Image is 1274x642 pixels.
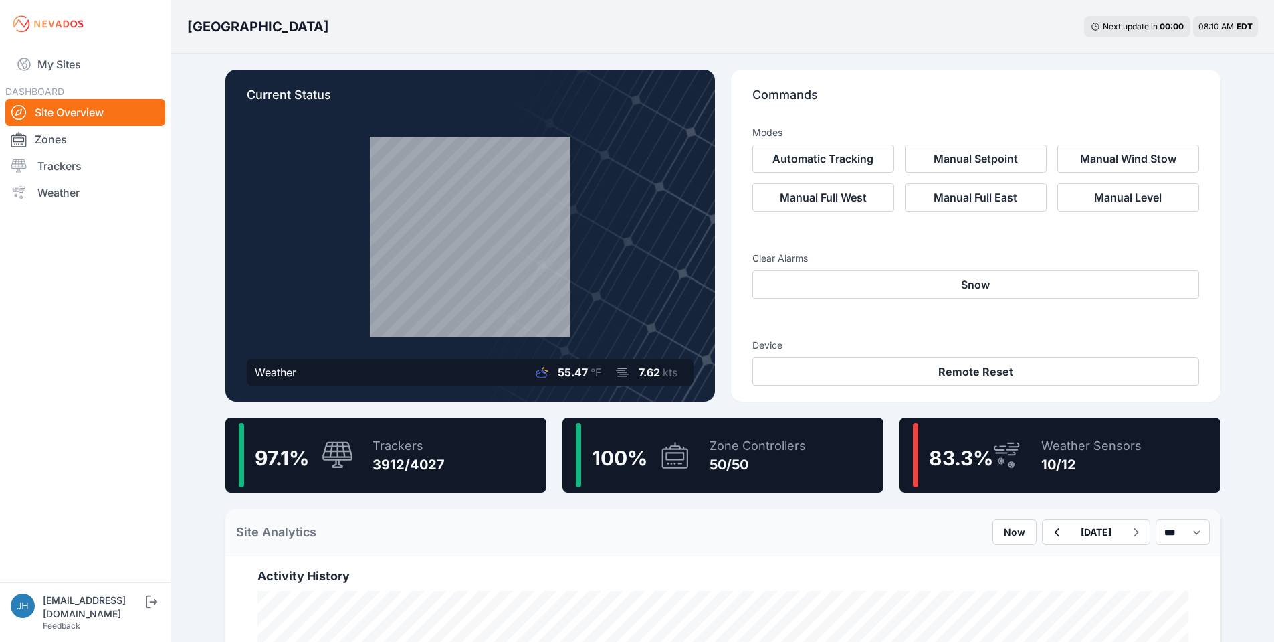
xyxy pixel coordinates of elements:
[592,446,647,470] span: 100 %
[11,13,86,35] img: Nevados
[5,153,165,179] a: Trackers
[710,455,806,474] div: 50/50
[43,594,143,621] div: [EMAIL_ADDRESS][DOMAIN_NAME]
[1070,520,1122,544] button: [DATE]
[1057,183,1199,212] button: Manual Level
[752,339,1199,352] h3: Device
[5,48,165,80] a: My Sites
[257,567,1188,586] h2: Activity History
[752,252,1199,265] h3: Clear Alarms
[187,17,329,36] h3: [GEOGRAPHIC_DATA]
[639,366,660,379] span: 7.62
[225,418,546,493] a: 97.1%Trackers3912/4027
[591,366,601,379] span: °F
[562,418,883,493] a: 100%Zone Controllers50/50
[1041,436,1142,455] div: Weather Sensors
[1198,21,1234,31] span: 08:10 AM
[1041,455,1142,474] div: 10/12
[5,86,64,97] span: DASHBOARD
[5,126,165,153] a: Zones
[255,446,309,470] span: 97.1 %
[236,523,316,542] h2: Site Analytics
[1237,21,1253,31] span: EDT
[247,86,694,115] p: Current Status
[5,99,165,126] a: Site Overview
[558,366,588,379] span: 55.47
[752,126,782,139] h3: Modes
[1103,21,1158,31] span: Next update in
[663,366,677,379] span: kts
[752,357,1199,386] button: Remote Reset
[905,145,1047,173] button: Manual Setpoint
[752,183,894,212] button: Manual Full West
[373,455,445,474] div: 3912/4027
[752,86,1199,115] p: Commands
[43,621,80,631] a: Feedback
[11,594,35,618] img: jhaberkorn@invenergy.com
[1160,21,1184,32] div: 00 : 00
[899,418,1220,493] a: 83.3%Weather Sensors10/12
[905,183,1047,212] button: Manual Full East
[710,436,806,455] div: Zone Controllers
[752,145,894,173] button: Automatic Tracking
[992,519,1037,545] button: Now
[1057,145,1199,173] button: Manual Wind Stow
[373,436,445,455] div: Trackers
[5,179,165,206] a: Weather
[187,9,329,44] nav: Breadcrumb
[929,446,993,470] span: 83.3 %
[752,270,1199,299] button: Snow
[255,364,296,380] div: Weather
